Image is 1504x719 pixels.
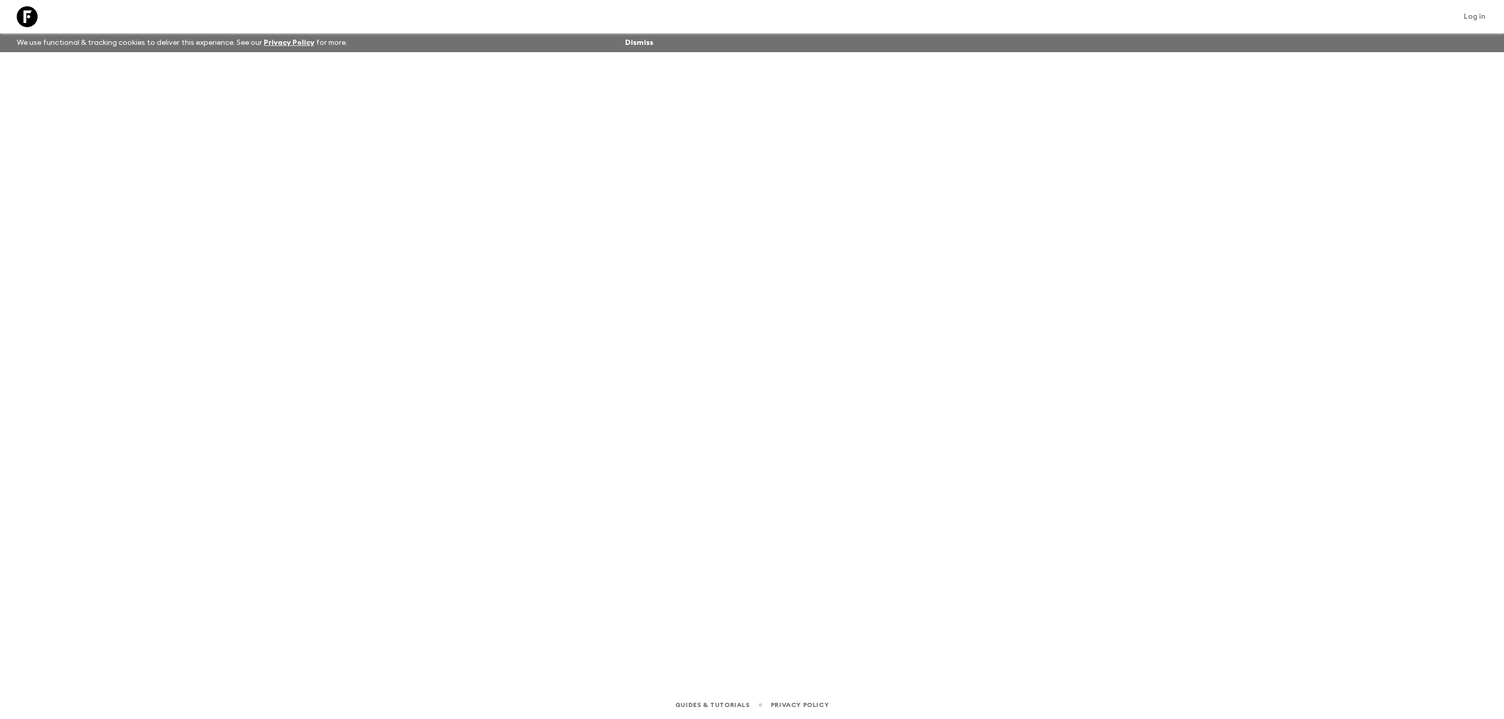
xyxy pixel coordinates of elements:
[771,699,829,711] a: Privacy Policy
[13,33,351,52] p: We use functional & tracking cookies to deliver this experience. See our for more.
[264,39,314,46] a: Privacy Policy
[622,35,656,50] button: Dismiss
[1458,9,1491,24] a: Log in
[675,699,750,711] a: Guides & Tutorials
